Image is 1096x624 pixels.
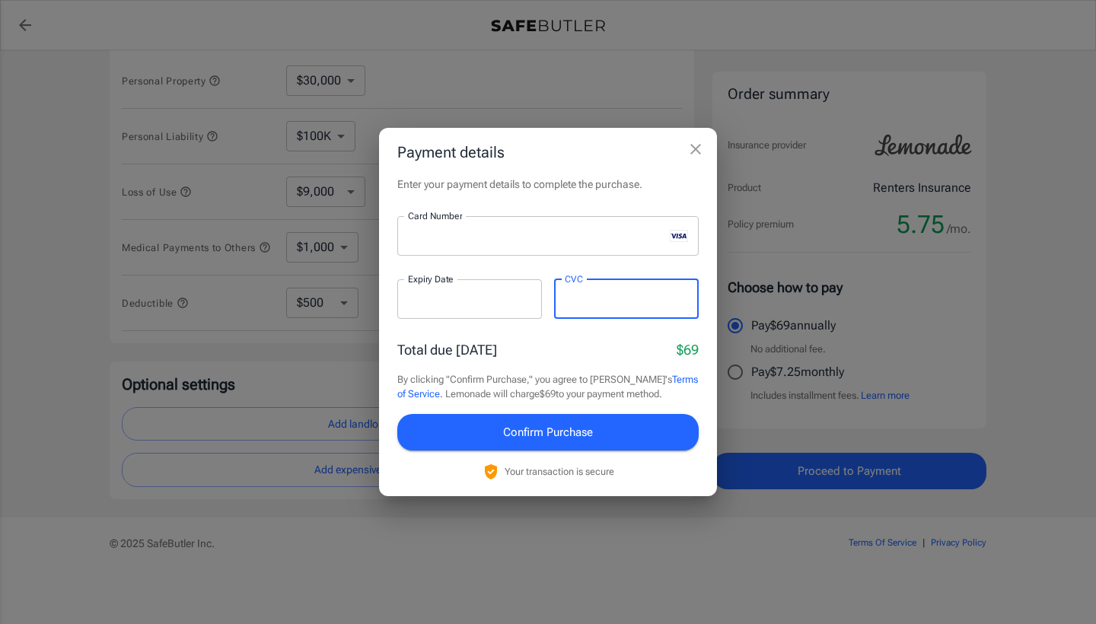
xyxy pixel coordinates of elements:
[505,464,614,479] p: Your transaction is secure
[397,177,699,192] p: Enter your payment details to complete the purchase.
[503,422,593,442] span: Confirm Purchase
[379,128,717,177] h2: Payment details
[670,230,688,242] svg: visa
[565,291,688,306] iframe: Secure CVC input frame
[565,272,583,285] label: CVC
[397,414,699,450] button: Confirm Purchase
[397,339,497,360] p: Total due [DATE]
[397,372,699,402] p: By clicking "Confirm Purchase," you agree to [PERSON_NAME]'s . Lemonade will charge $69 to your p...
[408,272,454,285] label: Expiry Date
[408,291,531,306] iframe: Secure expiration date input frame
[677,339,699,360] p: $69
[408,228,664,243] iframe: Secure card number input frame
[408,209,462,222] label: Card Number
[680,134,711,164] button: close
